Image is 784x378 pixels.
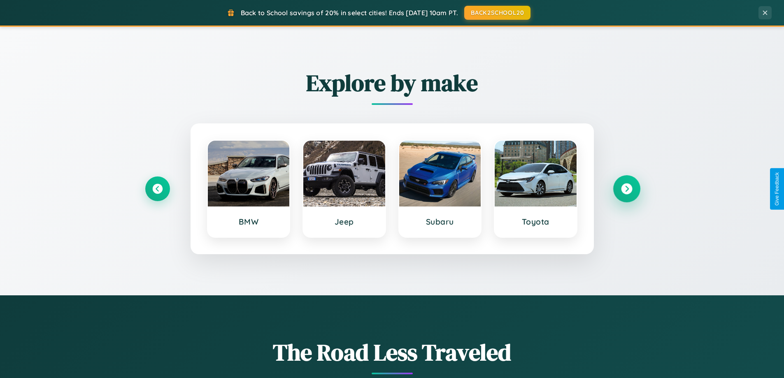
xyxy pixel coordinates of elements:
[774,172,780,206] div: Give Feedback
[216,217,281,227] h3: BMW
[145,336,639,368] h1: The Road Less Traveled
[503,217,568,227] h3: Toyota
[312,217,377,227] h3: Jeep
[241,9,458,17] span: Back to School savings of 20% in select cities! Ends [DATE] 10am PT.
[407,217,473,227] h3: Subaru
[464,6,530,20] button: BACK2SCHOOL20
[145,67,639,99] h2: Explore by make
